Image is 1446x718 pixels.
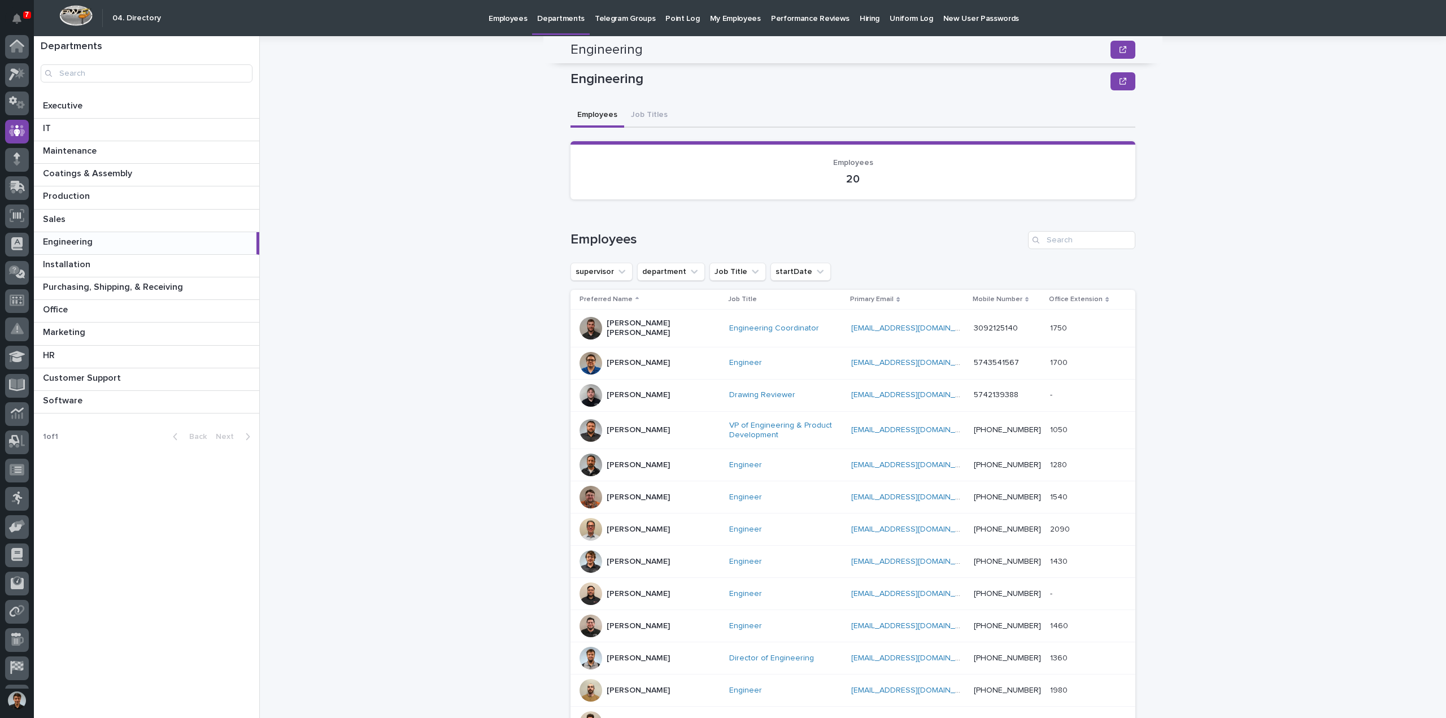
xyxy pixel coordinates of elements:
p: IT [43,121,53,134]
a: Coatings & AssemblyCoatings & Assembly [34,164,259,186]
a: [EMAIL_ADDRESS][DOMAIN_NAME] [851,391,979,399]
button: department [637,263,705,281]
a: [EMAIL_ADDRESS][DOMAIN_NAME] [851,426,979,434]
a: [PHONE_NUMBER] [974,686,1041,694]
tr: [PERSON_NAME] [PERSON_NAME]Engineering Coordinator [EMAIL_ADDRESS][DOMAIN_NAME] 309212514017501750 [570,310,1135,347]
a: VP of Engineering & Product Development [729,421,842,440]
p: Engineering [570,71,1106,88]
p: [PERSON_NAME] [607,493,670,502]
p: [PERSON_NAME] [607,460,670,470]
p: Production [43,189,92,202]
button: Employees [570,104,624,128]
img: Workspace Logo [59,5,93,26]
p: 1540 [1050,490,1070,502]
p: Maintenance [43,143,99,156]
button: startDate [770,263,831,281]
p: [PERSON_NAME] [607,358,670,368]
h1: Employees [570,232,1023,248]
tr: [PERSON_NAME]Engineer [EMAIL_ADDRESS][DOMAIN_NAME] [PHONE_NUMBER]15401540 [570,481,1135,514]
a: [EMAIL_ADDRESS][DOMAIN_NAME] [851,654,979,662]
p: 1750 [1050,321,1069,333]
p: Software [43,393,85,406]
button: Back [164,432,211,442]
a: Drawing Reviewer [729,390,795,400]
a: [EMAIL_ADDRESS][DOMAIN_NAME] [851,525,979,533]
tr: [PERSON_NAME]Engineer [EMAIL_ADDRESS][DOMAIN_NAME] [PHONE_NUMBER]14301430 [570,546,1135,578]
tr: [PERSON_NAME]Drawing Reviewer [EMAIL_ADDRESS][DOMAIN_NAME] 5742139388-- [570,379,1135,411]
p: HR [43,348,57,361]
a: [PHONE_NUMBER] [974,461,1041,469]
a: [EMAIL_ADDRESS][DOMAIN_NAME] [851,558,979,565]
h1: Departments [41,41,252,53]
tr: [PERSON_NAME]Engineer [EMAIL_ADDRESS][DOMAIN_NAME] [PHONE_NUMBER]-- [570,578,1135,610]
p: 1050 [1050,423,1070,435]
h2: 04. Directory [112,14,161,23]
button: Next [211,432,259,442]
a: [EMAIL_ADDRESS][DOMAIN_NAME] [851,359,979,367]
p: Purchasing, Shipping, & Receiving [43,280,185,293]
a: ProductionProduction [34,186,259,209]
button: Job Title [709,263,766,281]
a: EngineeringEngineering [34,232,259,255]
a: SoftwareSoftware [34,391,259,414]
a: ITIT [34,119,259,141]
p: [PERSON_NAME] [607,686,670,695]
a: [EMAIL_ADDRESS][DOMAIN_NAME] [851,493,979,501]
a: ExecutiveExecutive [34,96,259,119]
p: 20 [584,172,1122,186]
p: Engineering [43,234,95,247]
p: Marketing [43,325,88,338]
button: users-avatar [5,689,29,712]
p: Installation [43,257,93,270]
a: [EMAIL_ADDRESS][DOMAIN_NAME] [851,686,979,694]
a: Engineer [729,525,762,534]
tr: [PERSON_NAME]Engineer [EMAIL_ADDRESS][DOMAIN_NAME] [PHONE_NUMBER]19801980 [570,675,1135,707]
a: [PHONE_NUMBER] [974,590,1041,598]
p: [PERSON_NAME] [607,425,670,435]
p: [PERSON_NAME] [607,589,670,599]
a: Engineer [729,460,762,470]
a: Purchasing, Shipping, & ReceivingPurchasing, Shipping, & Receiving [34,277,259,300]
a: [PHONE_NUMBER] [974,426,1041,434]
a: [EMAIL_ADDRESS][DOMAIN_NAME] [851,590,979,598]
a: Director of Engineering [729,654,814,663]
p: 1700 [1050,356,1070,368]
a: InstallationInstallation [34,255,259,277]
tr: [PERSON_NAME]Engineer [EMAIL_ADDRESS][DOMAIN_NAME] [PHONE_NUMBER]14601460 [570,610,1135,642]
p: 1 of 1 [34,423,67,451]
a: [PHONE_NUMBER] [974,525,1041,533]
a: MaintenanceMaintenance [34,141,259,164]
a: Engineer [729,557,762,567]
p: Office Extension [1049,293,1103,306]
p: [PERSON_NAME] [607,525,670,534]
a: [PHONE_NUMBER] [974,622,1041,630]
a: [EMAIL_ADDRESS][DOMAIN_NAME] [851,622,979,630]
h2: Engineering [570,42,643,58]
p: Preferred Name [580,293,633,306]
p: 1980 [1050,684,1070,695]
a: Customer SupportCustomer Support [34,368,259,391]
p: 1360 [1050,651,1070,663]
p: [PERSON_NAME] [PERSON_NAME] [607,319,720,338]
p: [PERSON_NAME] [607,654,670,663]
a: Engineer [729,686,762,695]
a: Engineer [729,621,762,631]
p: [PERSON_NAME] [607,621,670,631]
span: Next [216,433,241,441]
a: [PHONE_NUMBER] [974,558,1041,565]
tr: [PERSON_NAME]Engineer [EMAIL_ADDRESS][DOMAIN_NAME] [PHONE_NUMBER]12801280 [570,449,1135,481]
p: Coatings & Assembly [43,166,134,179]
p: 1460 [1050,619,1070,631]
a: [PHONE_NUMBER] [974,493,1041,501]
p: [PERSON_NAME] [607,557,670,567]
div: Notifications7 [14,14,29,32]
p: - [1050,388,1055,400]
a: 3092125140 [974,324,1018,332]
div: Search [1028,231,1135,249]
p: Job Title [728,293,757,306]
a: Engineer [729,493,762,502]
a: 5743541567 [974,359,1019,367]
button: supervisor [570,263,633,281]
a: [EMAIL_ADDRESS][DOMAIN_NAME] [851,461,979,469]
tr: [PERSON_NAME]VP of Engineering & Product Development [EMAIL_ADDRESS][DOMAIN_NAME] [PHONE_NUMBER]1... [570,411,1135,449]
